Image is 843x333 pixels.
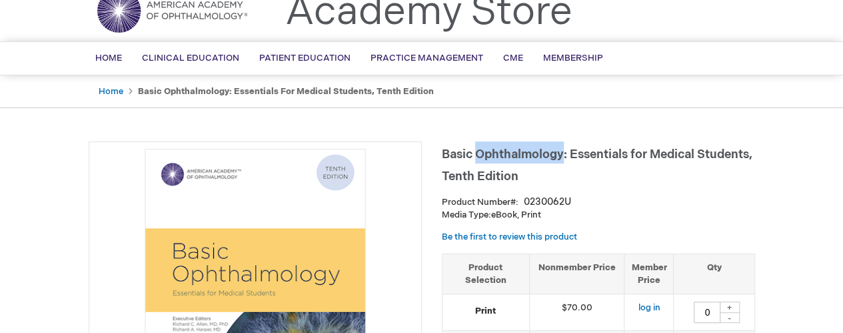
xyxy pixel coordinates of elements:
td: $70.00 [529,294,624,331]
div: 0230062U [524,196,571,209]
span: CME [503,53,523,63]
strong: Print [449,305,522,318]
th: Product Selection [442,254,530,294]
strong: Product Number [442,197,518,208]
input: Qty [694,302,720,323]
span: Basic Ophthalmology: Essentials for Medical Students, Tenth Edition [442,147,752,184]
th: Nonmember Price [529,254,624,294]
span: Home [95,53,122,63]
span: Membership [543,53,603,63]
span: Clinical Education [142,53,239,63]
th: Qty [674,254,754,294]
th: Member Price [624,254,674,294]
div: + [720,302,740,313]
a: Home [99,86,123,97]
strong: Media Type: [442,210,491,220]
a: Be the first to review this product [442,232,577,242]
div: - [720,312,740,323]
p: eBook, Print [442,209,755,222]
strong: Basic Ophthalmology: Essentials for Medical Students, Tenth Edition [138,86,434,97]
a: log in [638,302,660,313]
span: Practice Management [371,53,483,63]
span: Patient Education [259,53,351,63]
